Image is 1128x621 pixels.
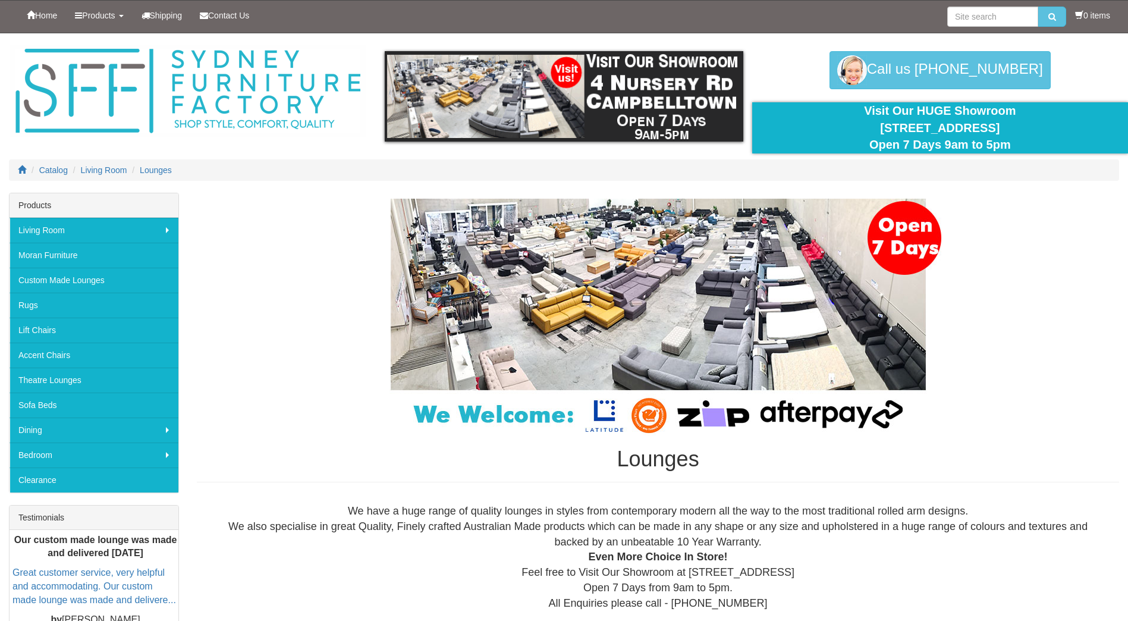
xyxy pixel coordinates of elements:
[81,165,127,175] a: Living Room
[10,393,178,418] a: Sofa Beds
[82,11,115,20] span: Products
[10,293,178,318] a: Rugs
[140,165,172,175] a: Lounges
[10,368,178,393] a: Theatre Lounges
[197,447,1119,471] h1: Lounges
[589,551,728,563] b: Even More Choice In Store!
[133,1,191,30] a: Shipping
[10,343,178,368] a: Accent Chairs
[10,443,178,468] a: Bedroom
[35,11,57,20] span: Home
[10,45,366,137] img: Sydney Furniture Factory
[947,7,1038,27] input: Site search
[761,102,1119,153] div: Visit Our HUGE Showroom [STREET_ADDRESS] Open 7 Days 9am to 5pm
[1075,10,1110,21] li: 0 items
[10,468,178,493] a: Clearance
[14,535,177,559] b: Our custom made lounge was made and delivered [DATE]
[10,418,178,443] a: Dining
[10,243,178,268] a: Moran Furniture
[385,51,743,142] img: showroom.gif
[10,506,178,530] div: Testimonials
[10,193,178,218] div: Products
[39,165,68,175] a: Catalog
[191,1,258,30] a: Contact Us
[10,268,178,293] a: Custom Made Lounges
[208,11,249,20] span: Contact Us
[206,504,1110,611] div: We have a huge range of quality lounges in styles from contemporary modern all the way to the mos...
[10,318,178,343] a: Lift Chairs
[10,218,178,243] a: Living Room
[361,199,956,435] img: Lounges
[18,1,66,30] a: Home
[150,11,183,20] span: Shipping
[12,568,176,606] a: Great customer service, very helpful and accommodating. Our custom made lounge was made and deliv...
[66,1,132,30] a: Products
